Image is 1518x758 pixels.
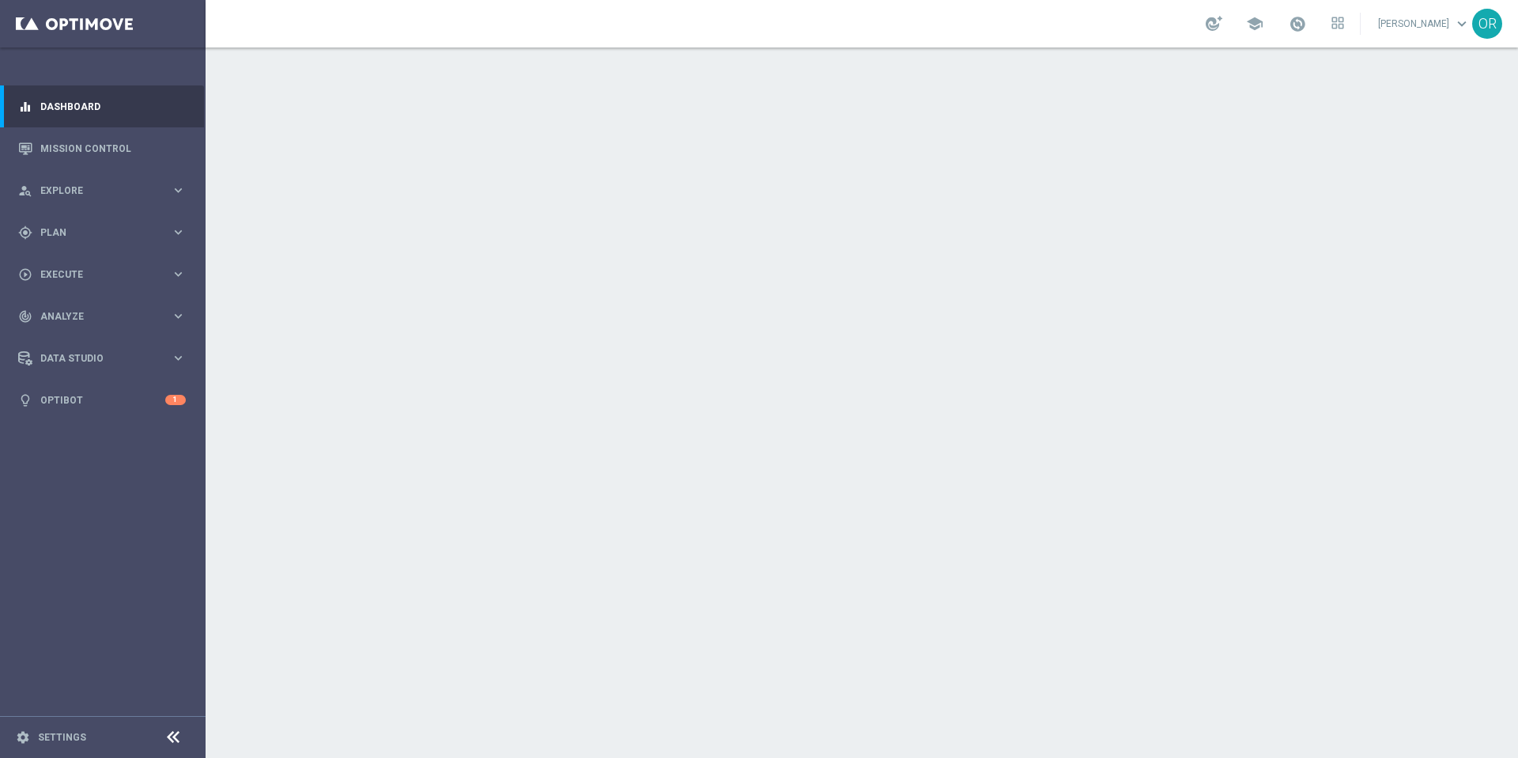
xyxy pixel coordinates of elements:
i: keyboard_arrow_right [171,351,186,366]
a: Dashboard [40,85,186,127]
div: Analyze [18,309,171,324]
button: lightbulb Optibot 1 [17,394,187,407]
div: 1 [165,395,186,405]
button: Data Studio keyboard_arrow_right [17,352,187,365]
span: Execute [40,270,171,279]
span: Explore [40,186,171,195]
button: play_circle_outline Execute keyboard_arrow_right [17,268,187,281]
div: Execute [18,267,171,282]
button: person_search Explore keyboard_arrow_right [17,184,187,197]
div: Explore [18,184,171,198]
i: person_search [18,184,32,198]
div: Mission Control [18,127,186,169]
a: Settings [38,733,86,742]
i: track_changes [18,309,32,324]
a: Mission Control [40,127,186,169]
i: settings [16,730,30,745]
a: [PERSON_NAME]keyboard_arrow_down [1376,12,1472,36]
a: Optibot [40,379,165,421]
span: school [1246,15,1263,32]
span: keyboard_arrow_down [1453,15,1471,32]
button: Mission Control [17,142,187,155]
div: Plan [18,226,171,240]
i: keyboard_arrow_right [171,225,186,240]
i: gps_fixed [18,226,32,240]
span: Plan [40,228,171,237]
i: keyboard_arrow_right [171,183,186,198]
button: equalizer Dashboard [17,100,187,113]
div: OR [1472,9,1502,39]
i: keyboard_arrow_right [171,309,186,324]
i: play_circle_outline [18,267,32,282]
i: keyboard_arrow_right [171,267,186,282]
button: gps_fixed Plan keyboard_arrow_right [17,226,187,239]
button: track_changes Analyze keyboard_arrow_right [17,310,187,323]
div: Optibot [18,379,186,421]
i: equalizer [18,100,32,114]
span: Data Studio [40,354,171,363]
div: Dashboard [18,85,186,127]
span: Analyze [40,312,171,321]
div: Data Studio [18,351,171,366]
i: lightbulb [18,393,32,407]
